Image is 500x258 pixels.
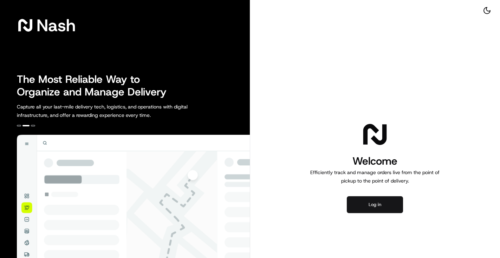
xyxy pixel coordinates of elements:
p: Efficiently track and manage orders live from the point of pickup to the point of delivery. [307,168,442,185]
h1: Welcome [307,154,442,168]
p: Capture all your last-mile delivery tech, logistics, and operations with digital infrastructure, ... [17,102,219,119]
span: Nash [37,18,76,32]
h2: The Most Reliable Way to Organize and Manage Delivery [17,73,174,98]
button: Log in [347,196,403,213]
